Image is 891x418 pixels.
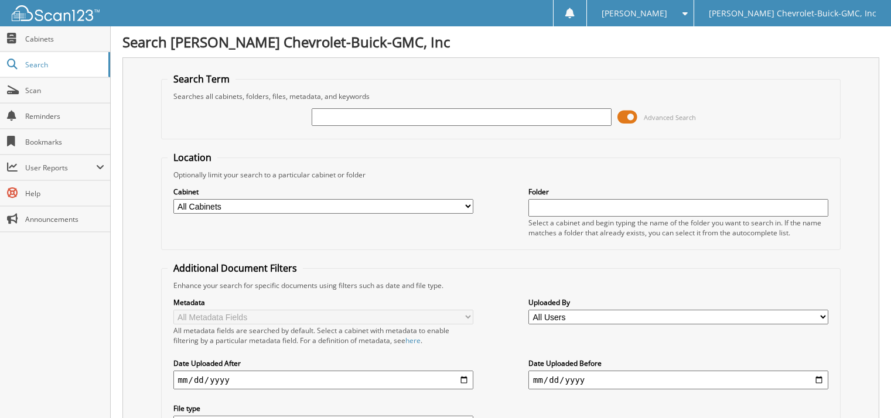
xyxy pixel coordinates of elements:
iframe: Chat Widget [832,362,891,418]
span: [PERSON_NAME] [602,10,667,17]
label: File type [173,403,473,413]
legend: Search Term [168,73,235,85]
span: Scan [25,85,104,95]
label: Date Uploaded Before [528,358,828,368]
div: Optionally limit your search to a particular cabinet or folder [168,170,835,180]
img: scan123-logo-white.svg [12,5,100,21]
label: Uploaded By [528,297,828,307]
legend: Additional Document Filters [168,262,303,275]
span: Announcements [25,214,104,224]
span: Cabinets [25,34,104,44]
div: Searches all cabinets, folders, files, metadata, and keywords [168,91,835,101]
label: Folder [528,187,828,197]
span: Bookmarks [25,137,104,147]
label: Date Uploaded After [173,358,473,368]
label: Cabinet [173,187,473,197]
span: Help [25,189,104,198]
span: Reminders [25,111,104,121]
span: User Reports [25,163,96,173]
legend: Location [168,151,217,164]
a: here [405,335,421,345]
div: Select a cabinet and begin typing the name of the folder you want to search in. If the name match... [528,218,828,238]
div: All metadata fields are searched by default. Select a cabinet with metadata to enable filtering b... [173,326,473,345]
input: end [528,371,828,389]
label: Metadata [173,297,473,307]
h1: Search [PERSON_NAME] Chevrolet-Buick-GMC, Inc [122,32,879,52]
span: [PERSON_NAME] Chevrolet-Buick-GMC, Inc [709,10,876,17]
input: start [173,371,473,389]
span: Advanced Search [644,113,696,122]
span: Search [25,60,103,70]
div: Enhance your search for specific documents using filters such as date and file type. [168,280,835,290]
